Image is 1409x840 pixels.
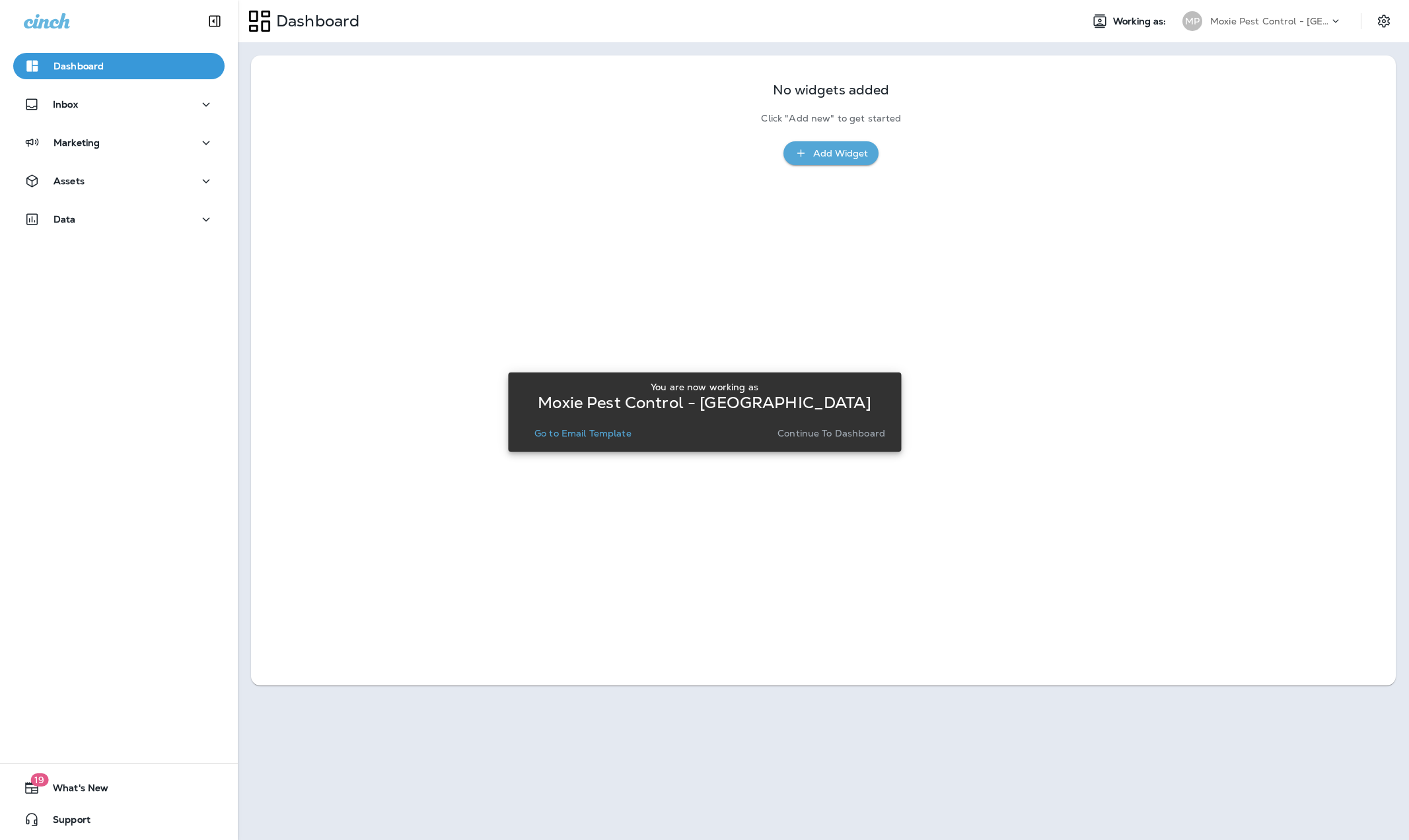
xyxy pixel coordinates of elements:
[196,8,233,34] button: Collapse Sidebar
[1372,9,1396,33] button: Settings
[651,382,758,392] p: You are now working as
[13,206,225,232] button: Data
[54,214,76,225] p: Data
[538,398,871,408] p: Moxie Pest Control - [GEOGRAPHIC_DATA]
[13,168,225,194] button: Assets
[529,424,637,442] button: Go to Email Template
[54,61,104,71] p: Dashboard
[13,775,225,801] button: 19What's New
[30,773,48,787] span: 19
[1210,16,1329,26] p: Moxie Pest Control - [GEOGRAPHIC_DATA]
[13,806,225,833] button: Support
[13,129,225,156] button: Marketing
[40,814,90,830] span: Support
[534,428,632,438] p: Go to Email Template
[40,783,108,798] span: What's New
[271,11,359,31] p: Dashboard
[772,424,890,442] button: Continue to Dashboard
[13,91,225,118] button: Inbox
[54,176,85,186] p: Assets
[1182,11,1202,31] div: MP
[53,99,78,110] p: Inbox
[54,137,100,148] p: Marketing
[13,53,225,79] button: Dashboard
[777,428,885,438] p: Continue to Dashboard
[1113,16,1169,27] span: Working as:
